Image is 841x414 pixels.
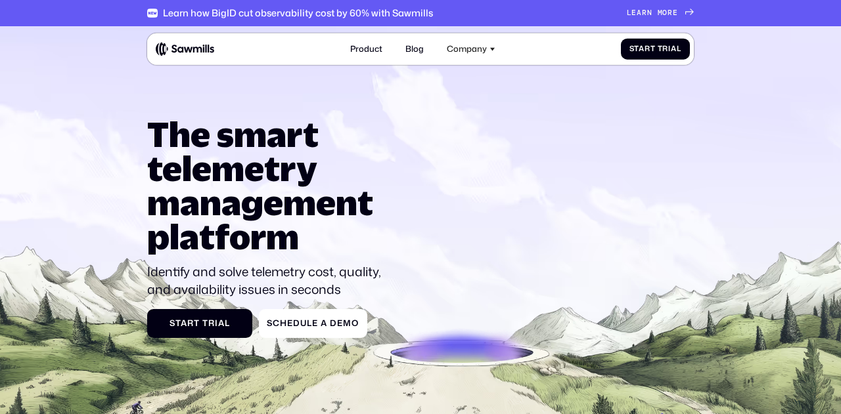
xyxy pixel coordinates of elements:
[259,309,367,338] a: Schedule a Demo
[156,318,244,328] div: Start Trial
[627,9,694,17] a: Learn more
[147,309,252,338] a: Start Trial
[163,7,433,18] div: Learn how BigID cut observability cost by 60% with Sawmills
[629,45,681,53] div: Start Trial
[627,9,678,17] div: Learn more
[147,263,391,299] p: Identify and solve telemetry cost, quality, and availability issues in seconds
[447,44,487,54] div: Company
[344,37,388,60] a: Product
[399,37,430,60] a: Blog
[267,318,358,328] div: Schedule a Demo
[147,117,391,253] h1: The smart telemetry management platform
[621,38,690,60] a: Start Trial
